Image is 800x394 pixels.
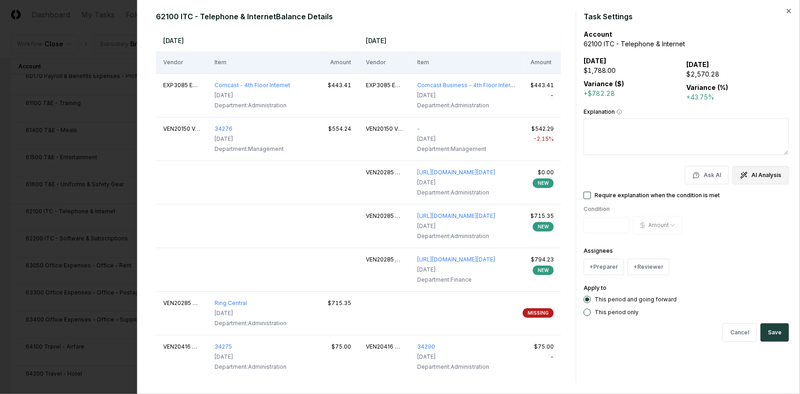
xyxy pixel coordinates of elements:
[215,101,290,110] div: Administration
[533,178,554,188] div: NEW
[156,11,568,22] h2: 62100 ITC - Telephone & Internet Balance Details
[417,353,489,361] div: [DATE]
[215,343,232,350] a: 34275
[207,51,320,73] th: Item
[533,266,554,275] div: NEW
[417,91,516,100] div: [DATE]
[417,189,495,197] div: Administration
[359,51,410,73] th: Vendor
[523,335,561,378] td: -
[366,212,403,220] div: VEN20285 BBNA - Credit Card Misc.
[366,125,403,133] div: VEN20150 Verizon
[733,166,789,184] button: AI Analysis
[417,101,516,110] div: Administration
[215,135,284,143] div: [DATE]
[163,299,200,307] div: VEN20285 BBNA - Credit Card Misc.
[215,319,287,327] div: Administration
[417,212,495,219] a: [URL][DOMAIN_NAME][DATE]
[686,92,789,102] div: +43.75%
[686,69,789,79] div: $2,570.28
[530,81,554,89] div: $443.41
[156,51,207,73] th: Vendor
[584,57,607,65] b: [DATE]
[417,232,495,240] div: Administration
[417,343,435,350] a: 34290
[530,168,554,177] div: $0.00
[595,310,639,315] label: This period only
[595,193,720,198] label: Require explanation when the condition is met
[686,83,728,91] b: Variance (%)
[523,308,554,318] div: MISSING
[523,73,561,117] td: -
[359,29,561,51] th: [DATE]
[163,81,200,89] div: EXP3085 Expensify RPerrigo
[417,178,495,187] div: [DATE]
[366,81,403,89] div: EXP3085 Expensify RPerrigo
[328,125,351,133] div: $554.24
[685,166,729,184] button: Ask AI
[417,276,495,284] div: Finance
[215,309,287,317] div: [DATE]
[215,353,287,361] div: [DATE]
[328,343,351,351] div: $75.00
[215,145,284,153] div: Management
[530,255,554,264] div: $794.23
[584,30,612,38] b: Account
[595,297,677,302] label: This period and going forward
[366,255,403,264] div: VEN20285 BBNA - Credit Card Misc.
[320,51,359,73] th: Amount
[215,82,290,89] a: Comcast - 4th Floor Internet
[215,363,287,371] div: Administration
[215,300,247,306] a: Ring Central
[417,125,420,132] a: -
[417,363,489,371] div: Administration
[584,80,624,88] b: Variance ($)
[686,61,709,68] b: [DATE]
[417,145,486,153] div: Management
[328,299,351,307] div: $715.35
[215,91,290,100] div: [DATE]
[584,247,613,254] label: Assignees
[523,51,561,73] th: Amount
[584,66,686,75] div: $1,788.00
[584,284,607,291] label: Apply to
[417,222,495,230] div: [DATE]
[584,109,789,115] label: Explanation
[328,81,351,89] div: $443.41
[530,212,554,220] div: $715.35
[417,82,519,89] a: Comcast Business - 4th Floor Internet
[530,125,554,133] div: $542.29
[417,169,495,176] a: [URL][DOMAIN_NAME][DATE]
[366,168,403,177] div: VEN20285 BBNA - Credit Card Misc.
[584,89,686,98] div: +$782.28
[617,109,622,115] button: Explanation
[584,259,624,275] button: +Preparer
[156,29,359,51] th: [DATE]
[761,323,789,342] button: Save
[366,343,403,351] div: VEN20416 Century Link
[530,343,554,351] div: $75.00
[417,135,486,143] div: [DATE]
[417,256,495,263] a: [URL][DOMAIN_NAME][DATE]
[723,323,757,342] button: Cancel
[215,125,232,132] a: 34276
[163,125,200,133] div: VEN20150 Verizon
[533,222,554,232] div: NEW
[410,51,523,73] th: Item
[163,343,200,351] div: VEN20416 Century Link
[628,259,669,275] button: +Reviewer
[533,135,554,142] span: -2.15 %
[584,39,789,49] div: 62100 ITC - Telephone & Internet
[584,11,789,22] h2: Task Settings
[417,266,495,274] div: [DATE]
